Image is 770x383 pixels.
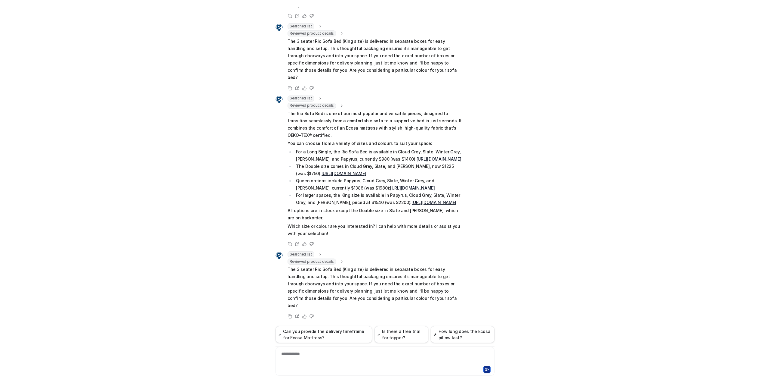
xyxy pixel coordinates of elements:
[390,185,435,190] a: [URL][DOMAIN_NAME]
[276,326,372,343] button: Can you provide the delivery timeframe for Ecosa Mattress?
[276,252,283,259] img: Widget
[288,110,464,139] p: The Rio Sofa Bed is one of our most popular and versatile pieces, designed to transition seamless...
[288,140,464,147] p: You can choose from a variety of sizes and colours to suit your space:
[288,38,464,81] p: The 3 seater Rio Sofa Bed (King size) is delivered in separate boxes for easy handling and setup....
[417,156,461,162] a: [URL][DOMAIN_NAME]
[288,266,464,309] p: The 3 seater Rio Sofa Bed (King size) is delivered in separate boxes for easy handling and setup....
[431,326,494,343] button: How long does the Ecosa pillow last?
[294,177,464,192] li: Queen options include Papyrus, Cloud Grey, Slate, Winter Grey, and [PERSON_NAME], currently $1386...
[288,251,314,257] span: Searched list
[288,103,336,109] span: Reviewed product details
[294,192,464,206] li: For larger spaces, the King size is available in Papyrus, Cloud Grey, Slate, Winter Grey, and [PE...
[276,96,283,103] img: Widget
[288,23,314,29] span: Searched list
[411,200,456,205] a: [URL][DOMAIN_NAME]
[288,223,464,237] p: Which size or colour are you interested in? I can help with more details or assist you with your ...
[288,30,336,36] span: Reviewed product details
[322,171,366,176] a: [URL][DOMAIN_NAME]
[288,96,314,102] span: Searched list
[294,148,464,163] li: For a Long Single, the Rio Sofa Bed is available in Cloud Grey, Slate, Winter Grey, [PERSON_NAME]...
[288,207,464,221] p: All options are in stock except the Double size in Slate and [PERSON_NAME], which are on backorder.
[288,259,336,265] span: Reviewed product details
[374,326,428,343] button: Is there a free trial for topper?
[276,24,283,31] img: Widget
[294,163,464,177] li: The Double size comes in Cloud Grey, Slate, and [PERSON_NAME], now $1225 (was $1750):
